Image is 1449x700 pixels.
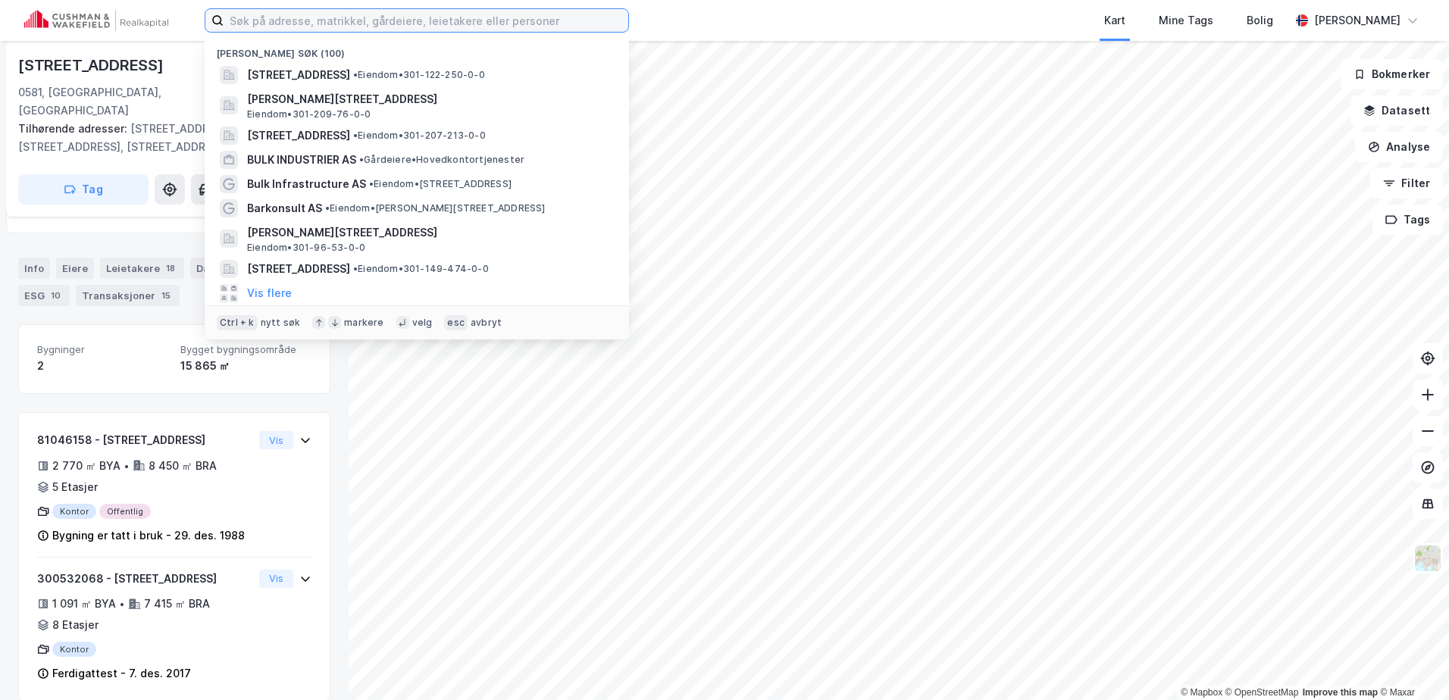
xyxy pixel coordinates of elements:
div: 2 [37,357,168,375]
span: Eiendom • 301-209-76-0-0 [247,108,371,120]
button: Analyse [1355,132,1443,162]
span: Bygget bygningsområde [180,343,311,356]
a: OpenStreetMap [1225,687,1299,698]
div: [STREET_ADDRESS], [STREET_ADDRESS], [STREET_ADDRESS] [18,120,318,156]
div: Kart [1104,11,1125,30]
div: Ferdigattest - 7. des. 2017 [52,664,191,683]
img: cushman-wakefield-realkapital-logo.202ea83816669bd177139c58696a8fa1.svg [24,10,168,31]
div: Datasett [190,258,265,279]
span: • [359,154,364,165]
span: Eiendom • [STREET_ADDRESS] [369,178,512,190]
span: BULK INDUSTRIER AS [247,151,356,169]
span: Bygninger [37,343,168,356]
span: [STREET_ADDRESS] [247,260,350,278]
div: 7 415 ㎡ BRA [144,595,210,613]
iframe: Chat Widget [1373,627,1449,700]
input: Søk på adresse, matrikkel, gårdeiere, leietakere eller personer [224,9,628,32]
div: Leietakere [100,258,184,279]
span: [PERSON_NAME][STREET_ADDRESS] [247,223,611,242]
span: • [353,69,358,80]
button: Filter [1370,168,1443,198]
span: Eiendom • 301-122-250-0-0 [353,69,485,81]
div: Bolig [1247,11,1273,30]
div: [PERSON_NAME] søk (100) [205,36,629,63]
a: Mapbox [1181,687,1222,698]
div: markere [344,317,383,329]
div: 10 [48,288,64,303]
span: Bulk Infrastructure AS [247,175,366,193]
span: Eiendom • 301-96-53-0-0 [247,242,365,254]
button: Vis flere [247,284,292,302]
span: Barkonsult AS [247,199,322,217]
div: 1 091 ㎡ BYA [52,595,116,613]
div: 18 [163,261,178,276]
div: Eiere [56,258,94,279]
div: [STREET_ADDRESS] [18,53,167,77]
div: 0581, [GEOGRAPHIC_DATA], [GEOGRAPHIC_DATA] [18,83,210,120]
span: [STREET_ADDRESS] [247,127,350,145]
div: [PERSON_NAME] [1314,11,1400,30]
button: Tags [1372,205,1443,235]
span: Eiendom • [PERSON_NAME][STREET_ADDRESS] [325,202,546,214]
button: Vis [259,570,293,588]
span: [STREET_ADDRESS] [247,66,350,84]
span: • [353,130,358,141]
button: Bokmerker [1341,59,1443,89]
span: [PERSON_NAME][STREET_ADDRESS] [247,90,611,108]
div: Info [18,258,50,279]
div: 8 Etasjer [52,616,99,634]
div: Kontrollprogram for chat [1373,627,1449,700]
span: • [369,178,374,189]
div: ESG [18,285,70,306]
button: Datasett [1350,95,1443,126]
span: Eiendom • 301-149-474-0-0 [353,263,489,275]
div: Ctrl + k [217,315,258,330]
div: 300532068 - [STREET_ADDRESS] [37,570,253,588]
span: Eiendom • 301-207-213-0-0 [353,130,486,142]
div: velg [412,317,433,329]
div: • [119,598,125,610]
span: Gårdeiere • Hovedkontortjenester [359,154,524,166]
img: Z [1413,544,1442,573]
button: Vis [259,431,293,449]
div: nytt søk [261,317,301,329]
a: Improve this map [1303,687,1378,698]
div: Transaksjoner [76,285,180,306]
div: Mine Tags [1159,11,1213,30]
div: 15 865 ㎡ [180,357,311,375]
span: • [325,202,330,214]
div: Bygning er tatt i bruk - 29. des. 1988 [52,527,245,545]
div: 2 770 ㎡ BYA [52,457,120,475]
div: 81046158 - [STREET_ADDRESS] [37,431,253,449]
div: 8 450 ㎡ BRA [149,457,217,475]
div: • [124,460,130,472]
div: esc [444,315,468,330]
span: • [353,263,358,274]
span: Tilhørende adresser: [18,122,130,135]
div: 5 Etasjer [52,478,98,496]
div: 15 [158,288,174,303]
div: avbryt [471,317,502,329]
button: Tag [18,174,149,205]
